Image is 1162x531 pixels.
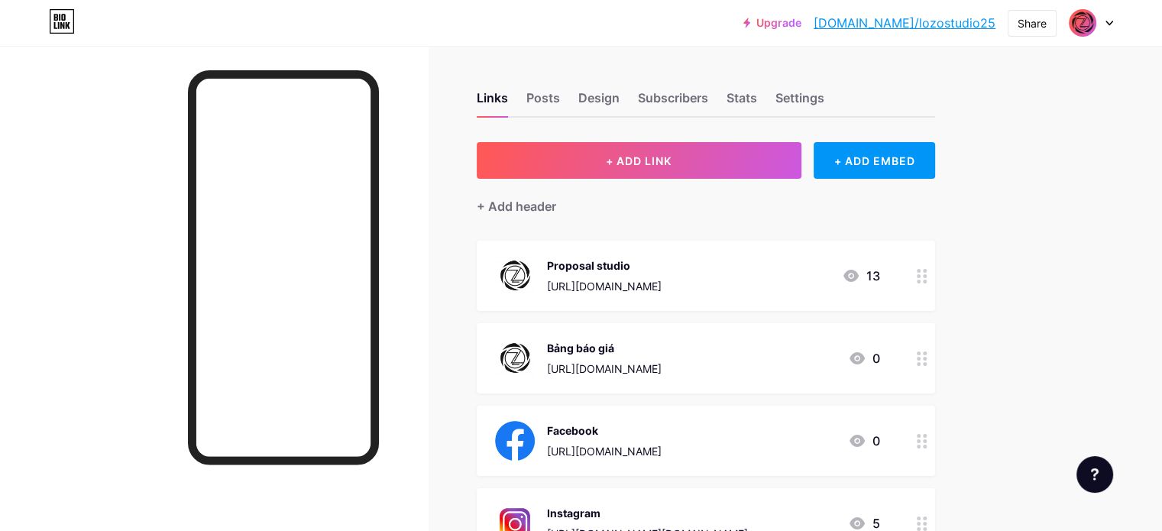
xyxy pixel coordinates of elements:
div: Facebook [547,423,662,439]
div: [URL][DOMAIN_NAME] [547,443,662,459]
div: Proposal studio [547,257,662,274]
div: [URL][DOMAIN_NAME] [547,278,662,294]
div: 0 [848,432,880,450]
div: Links [477,89,508,116]
div: 0 [848,349,880,367]
a: [DOMAIN_NAME]/lozostudio25 [814,14,995,32]
div: Share [1018,15,1047,31]
div: 13 [842,267,880,285]
img: Bảng báo giá [495,338,535,378]
img: Proposal studio [495,256,535,296]
span: + ADD LINK [606,154,672,167]
img: Facebook [495,421,535,461]
div: Posts [526,89,560,116]
div: Settings [775,89,824,116]
div: [URL][DOMAIN_NAME] [547,361,662,377]
div: Bảng báo giá [547,340,662,356]
div: Instagram [547,505,748,521]
a: Upgrade [743,17,801,29]
div: Subscribers [638,89,708,116]
div: Design [578,89,620,116]
div: + ADD EMBED [814,142,935,179]
img: hoanganh [1068,8,1097,37]
button: + ADD LINK [477,142,801,179]
div: + Add header [477,197,556,215]
div: Stats [727,89,757,116]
